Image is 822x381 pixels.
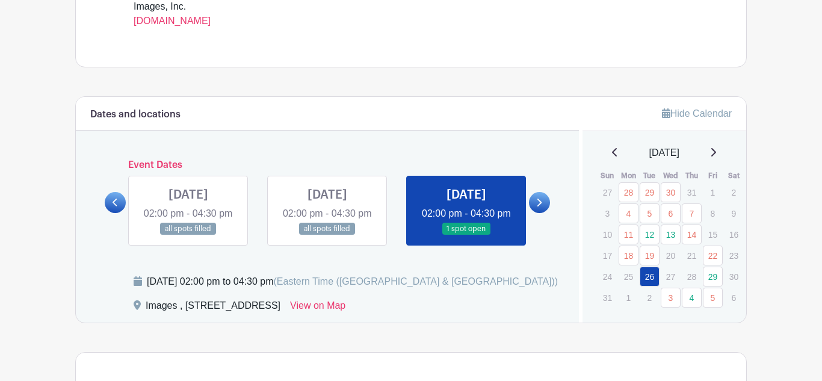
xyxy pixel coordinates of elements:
p: 30 [724,267,744,286]
div: Images , [STREET_ADDRESS] [146,299,280,318]
p: 21 [682,246,702,265]
th: Fri [702,170,723,182]
a: 5 [640,203,660,223]
p: 20 [661,246,681,265]
p: 3 [598,204,617,223]
div: [DATE] 02:00 pm to 04:30 pm [147,274,558,289]
p: 31 [682,183,702,202]
a: 22 [703,246,723,265]
th: Thu [681,170,702,182]
th: Sun [597,170,618,182]
p: 2 [640,288,660,307]
p: 15 [703,225,723,244]
a: 26 [640,267,660,287]
a: [DOMAIN_NAME] [134,16,211,26]
p: 31 [598,288,617,307]
p: 27 [598,183,617,202]
th: Tue [639,170,660,182]
h6: Event Dates [126,160,529,171]
a: 29 [640,182,660,202]
a: 28 [619,182,638,202]
a: 29 [703,267,723,287]
p: 23 [724,246,744,265]
a: 30 [661,182,681,202]
a: 7 [682,203,702,223]
p: 28 [682,267,702,286]
a: View on Map [290,299,345,318]
p: 27 [661,267,681,286]
a: 12 [640,225,660,244]
p: 16 [724,225,744,244]
p: 10 [598,225,617,244]
p: 1 [703,183,723,202]
a: 3 [661,288,681,308]
span: (Eastern Time ([GEOGRAPHIC_DATA] & [GEOGRAPHIC_DATA])) [273,276,558,287]
a: 19 [640,246,660,265]
th: Sat [723,170,744,182]
p: 6 [724,288,744,307]
p: 17 [598,246,617,265]
a: 11 [619,225,638,244]
p: 2 [724,183,744,202]
a: 13 [661,225,681,244]
a: 6 [661,203,681,223]
a: Hide Calendar [662,108,732,119]
th: Mon [618,170,639,182]
p: 25 [619,267,638,286]
a: 18 [619,246,638,265]
p: 8 [703,204,723,223]
p: 1 [619,288,638,307]
p: 24 [598,267,617,286]
a: 4 [619,203,638,223]
h6: Dates and locations [90,109,181,120]
p: 9 [724,204,744,223]
a: 5 [703,288,723,308]
a: 14 [682,225,702,244]
a: 4 [682,288,702,308]
span: [DATE] [649,146,679,160]
th: Wed [660,170,681,182]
